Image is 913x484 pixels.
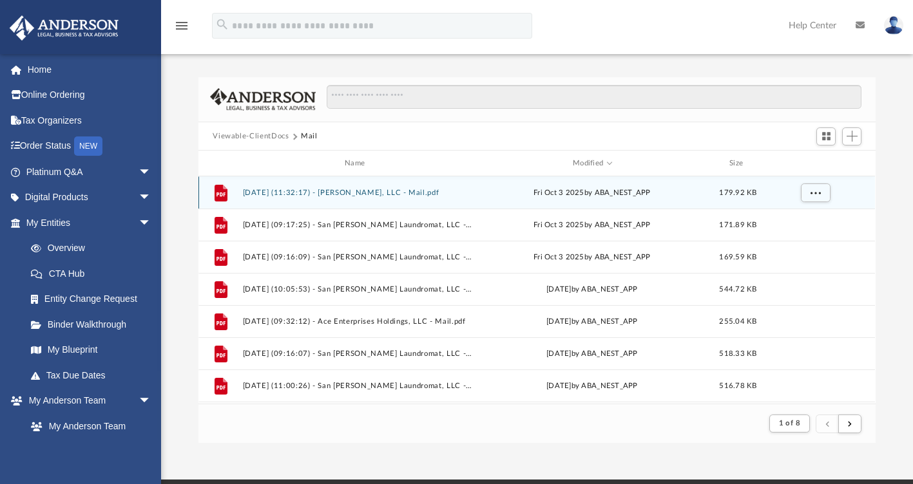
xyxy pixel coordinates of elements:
button: Mail [301,131,318,142]
span: 179.92 KB [720,189,757,196]
a: menu [174,24,189,33]
input: Search files and folders [327,85,861,109]
a: Overview [18,236,171,261]
button: Viewable-ClientDocs [213,131,289,142]
button: [DATE] (09:32:12) - Ace Enterprises Holdings, LLC - Mail.pdf [243,317,472,326]
a: My Entitiesarrow_drop_down [9,210,171,236]
div: id [204,158,236,169]
a: Digital Productsarrow_drop_down [9,185,171,210]
span: arrow_drop_down [139,388,164,414]
a: Binder Walkthrough [18,312,171,337]
button: 1 of 8 [769,414,810,433]
div: [DATE] by ABA_NEST_APP [477,284,707,295]
div: NEW [74,136,102,156]
span: 1 of 8 [779,420,800,427]
div: [DATE] by ABA_NEST_APP [477,380,707,392]
img: Anderson Advisors Platinum Portal [6,15,122,41]
button: [DATE] (10:05:53) - San [PERSON_NAME] Laundromat, LLC - Mail.pdf [243,285,472,293]
a: Entity Change Request [18,286,171,312]
a: CTA Hub [18,261,171,286]
a: Order StatusNEW [9,133,171,160]
button: [DATE] (09:16:09) - San [PERSON_NAME] Laundromat, LLC - Mail.pdf [243,253,472,261]
div: Modified [477,158,707,169]
div: grid [198,176,875,404]
span: arrow_drop_down [139,185,164,211]
a: My Blueprint [18,337,164,363]
a: Home [9,57,171,82]
div: Fri Oct 3 2025 by ABA_NEST_APP [477,219,707,231]
span: 516.78 KB [720,382,757,389]
a: My Anderson Team [18,413,158,439]
span: 171.89 KB [720,221,757,228]
a: Tax Organizers [9,107,171,133]
a: Anderson System [18,439,164,465]
button: Switch to Grid View [816,127,836,145]
img: User Pic [884,16,903,35]
span: 518.33 KB [720,350,757,357]
button: Add [842,127,861,145]
a: My Anderson Teamarrow_drop_down [9,388,164,414]
a: Tax Due Dates [18,362,171,388]
a: Online Ordering [9,82,171,108]
i: search [215,17,229,32]
span: arrow_drop_down [139,159,164,185]
span: 255.04 KB [720,318,757,325]
span: 169.59 KB [720,254,757,261]
div: [DATE] by ABA_NEST_APP [477,348,707,360]
div: Fri Oct 3 2025 by ABA_NEST_APP [477,187,707,199]
div: id [770,158,860,169]
div: Name [242,158,472,169]
button: [DATE] (11:00:26) - San [PERSON_NAME] Laundromat, LLC - Mail.pdf [243,382,472,390]
div: [DATE] by ABA_NEST_APP [477,316,707,328]
button: [DATE] (11:32:17) - [PERSON_NAME], LLC - Mail.pdf [243,189,472,197]
i: menu [174,18,189,33]
div: Size [713,158,764,169]
button: [DATE] (09:17:25) - San [PERSON_NAME] Laundromat, LLC - Mail.pdf [243,221,472,229]
div: Fri Oct 3 2025 by ABA_NEST_APP [477,252,707,263]
a: Platinum Q&Aarrow_drop_down [9,159,171,185]
span: arrow_drop_down [139,210,164,236]
span: 544.72 KB [720,286,757,293]
button: More options [801,183,831,203]
button: [DATE] (09:16:07) - San [PERSON_NAME] Laundromat, LLC - Mail.pdf [243,349,472,358]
